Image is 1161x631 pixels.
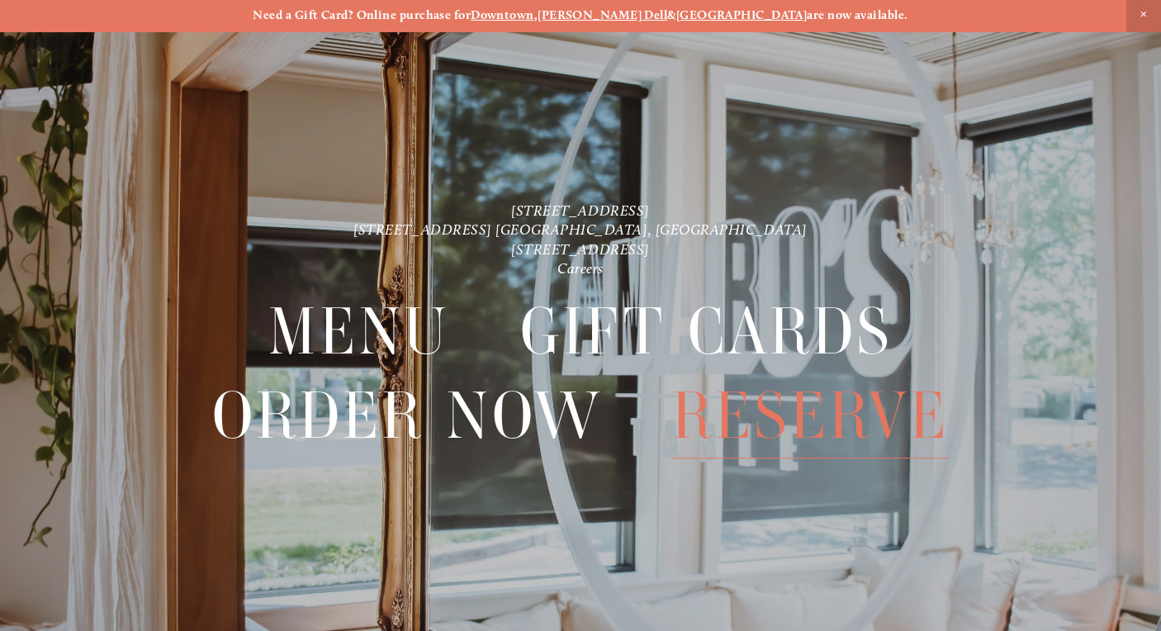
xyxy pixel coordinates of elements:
a: [GEOGRAPHIC_DATA] [676,7,808,22]
span: Menu [268,290,451,374]
strong: , [534,7,538,22]
strong: Need a Gift Card? Online purchase for [253,7,471,22]
a: Careers [557,259,604,277]
span: Reserve [672,375,949,459]
a: Gift Cards [520,290,893,373]
a: Reserve [672,375,949,458]
strong: are now available. [807,7,907,22]
a: [STREET_ADDRESS] [GEOGRAPHIC_DATA], [GEOGRAPHIC_DATA] [353,221,808,239]
span: Order Now [212,375,603,459]
a: Downtown [471,7,534,22]
a: [STREET_ADDRESS] [511,240,650,258]
a: Order Now [212,375,603,458]
span: Gift Cards [520,290,893,374]
strong: & [667,7,675,22]
a: Menu [268,290,451,373]
a: [STREET_ADDRESS] [511,202,650,219]
a: [PERSON_NAME] Dell [538,7,667,22]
